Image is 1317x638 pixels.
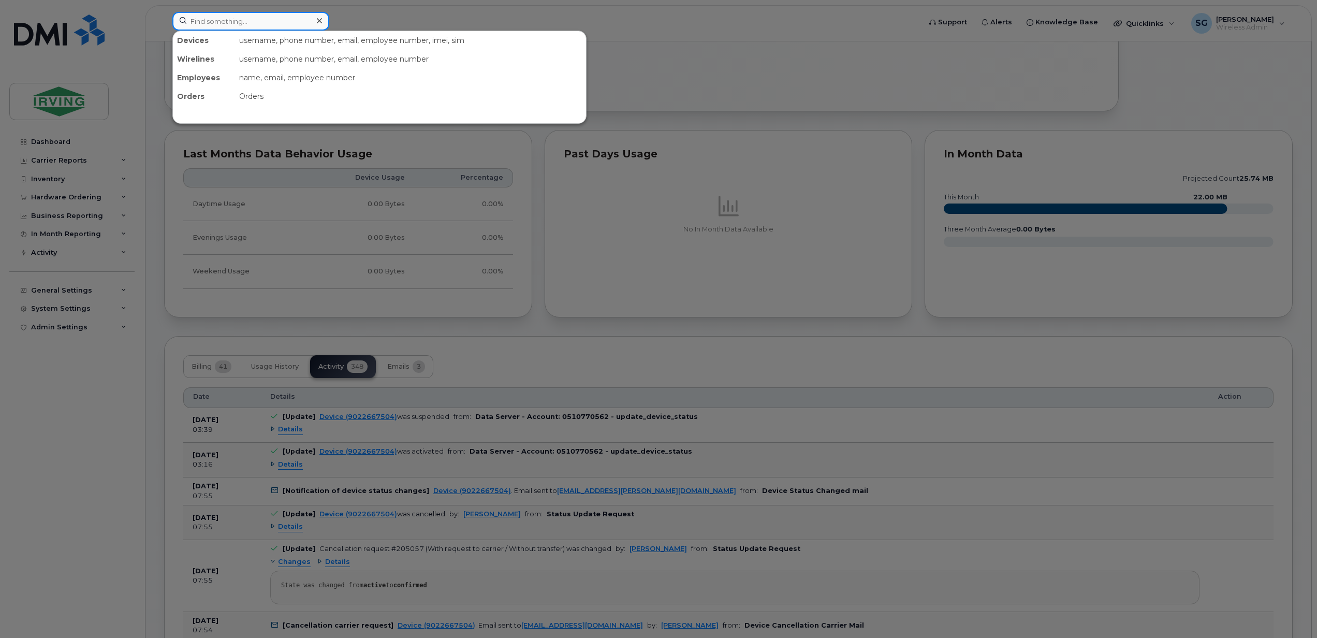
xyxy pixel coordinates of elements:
div: Employees [173,68,235,87]
div: Orders [173,87,235,106]
div: name, email, employee number [235,68,586,87]
div: Wirelines [173,50,235,68]
div: Orders [235,87,586,106]
div: Devices [173,31,235,50]
div: username, phone number, email, employee number, imei, sim [235,31,586,50]
input: Find something... [172,12,329,31]
div: username, phone number, email, employee number [235,50,586,68]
